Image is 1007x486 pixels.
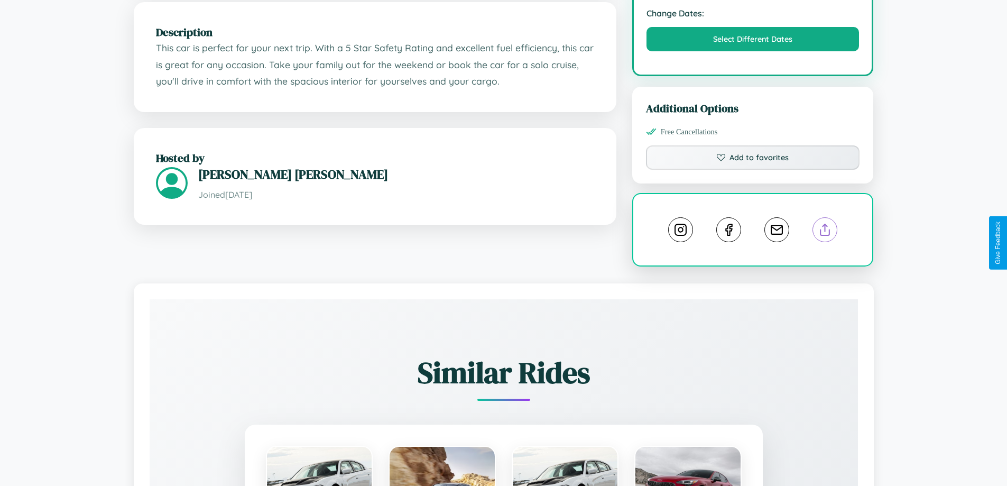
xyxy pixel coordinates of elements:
h3: Additional Options [646,100,860,116]
button: Add to favorites [646,145,860,170]
p: This car is perfect for your next trip. With a 5 Star Safety Rating and excellent fuel efficiency... [156,40,594,90]
button: Select Different Dates [646,27,860,51]
h2: Similar Rides [187,352,821,393]
strong: Change Dates: [646,8,860,19]
p: Joined [DATE] [198,187,594,203]
span: Free Cancellations [661,127,718,136]
h3: [PERSON_NAME] [PERSON_NAME] [198,166,594,183]
h2: Description [156,24,594,40]
h2: Hosted by [156,150,594,166]
div: Give Feedback [994,222,1002,264]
